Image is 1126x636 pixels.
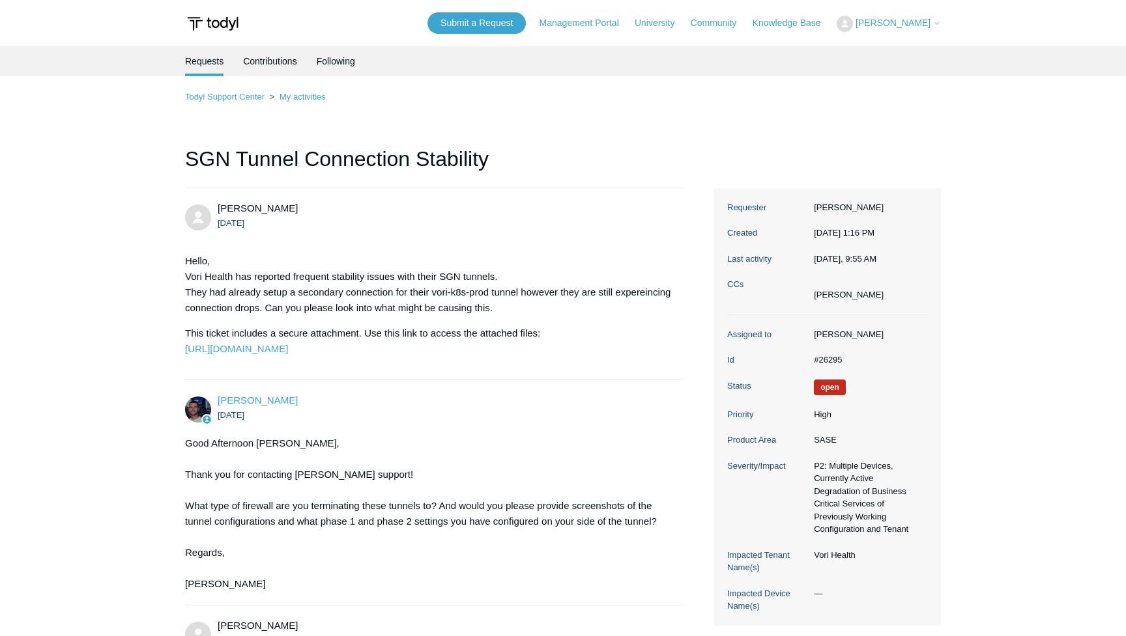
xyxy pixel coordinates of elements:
[317,46,355,76] a: Following
[807,434,928,447] dd: SASE
[185,143,684,188] h1: SGN Tunnel Connection Stability
[807,549,928,562] dd: Vori Health
[185,92,267,102] li: Todyl Support Center
[243,46,297,76] a: Contributions
[814,254,876,264] time: 08/19/2025, 09:55
[727,328,807,341] dt: Assigned to
[807,460,928,536] dd: P2: Multiple Devices, Currently Active Degradation of Business Critical Services of Previously Wo...
[218,620,298,631] span: Davenand Jaikaran
[218,202,298,214] span: Davenand Jaikaran
[218,410,244,420] time: 07/16/2025, 13:37
[727,587,807,613] dt: Impacted Device Name(s)
[727,278,807,291] dt: CCs
[540,16,632,30] a: Management Portal
[807,587,928,600] dd: —
[753,16,834,30] a: Knowledge Base
[807,201,928,214] dd: [PERSON_NAME]
[727,201,807,214] dt: Requester
[185,436,671,592] div: Good Afternoon [PERSON_NAME], Thank you for contacting [PERSON_NAME] support! What type of firewa...
[814,288,884,301] li: Rakesh Manchikalapati
[185,325,671,357] p: This ticket includes a secure attachment. Use this link to access the attached files:
[427,12,526,34] a: Submit a Request
[814,380,846,395] span: We are working on a response for you
[727,253,807,266] dt: Last activity
[807,328,928,341] dd: [PERSON_NAME]
[185,92,265,102] a: Todyl Support Center
[727,434,807,447] dt: Product Area
[218,394,298,406] span: Connor Davis
[807,408,928,421] dd: High
[185,12,240,36] img: Todyl Support Center Help Center home page
[727,227,807,240] dt: Created
[185,46,224,76] li: Requests
[807,353,928,366] dd: #26295
[218,394,298,406] a: [PERSON_NAME]
[814,228,874,238] time: 07/16/2025, 13:16
[837,16,941,32] button: [PERSON_NAME]
[727,549,807,574] dt: Impacted Tenant Name(s)
[185,253,671,316] p: Hello, Vori Health has reported frequent stability issues with their SGN tunnels. They had alread...
[280,92,326,102] a: My activities
[635,16,687,30] a: University
[727,408,807,421] dt: Priority
[185,343,288,354] a: [URL][DOMAIN_NAME]
[727,353,807,366] dt: Id
[218,218,244,228] time: 07/16/2025, 13:16
[856,18,931,28] span: [PERSON_NAME]
[727,380,807,393] dt: Status
[267,92,326,102] li: My activities
[691,16,750,30] a: Community
[727,460,807,473] dt: Severity/Impact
